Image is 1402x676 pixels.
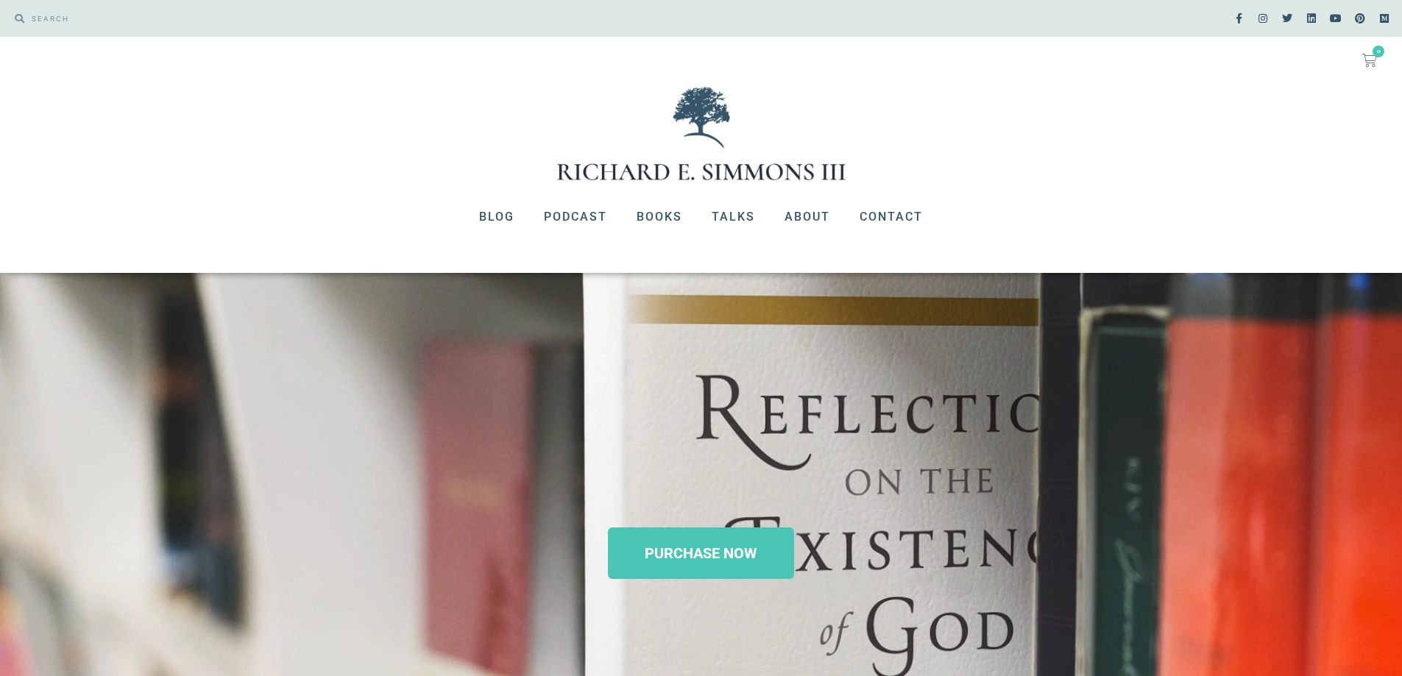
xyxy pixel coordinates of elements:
[697,198,770,236] a: Talks
[529,198,622,236] a: Podcast
[24,7,694,29] input: SEARCH
[608,527,794,579] a: PURCHASE NOW
[464,198,529,236] a: Blog
[645,546,757,561] span: PURCHASE NOW
[1373,46,1384,57] span: 0
[845,198,938,236] a: Contact
[1345,44,1395,77] a: 0
[622,198,697,236] a: Books
[770,198,845,236] a: About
